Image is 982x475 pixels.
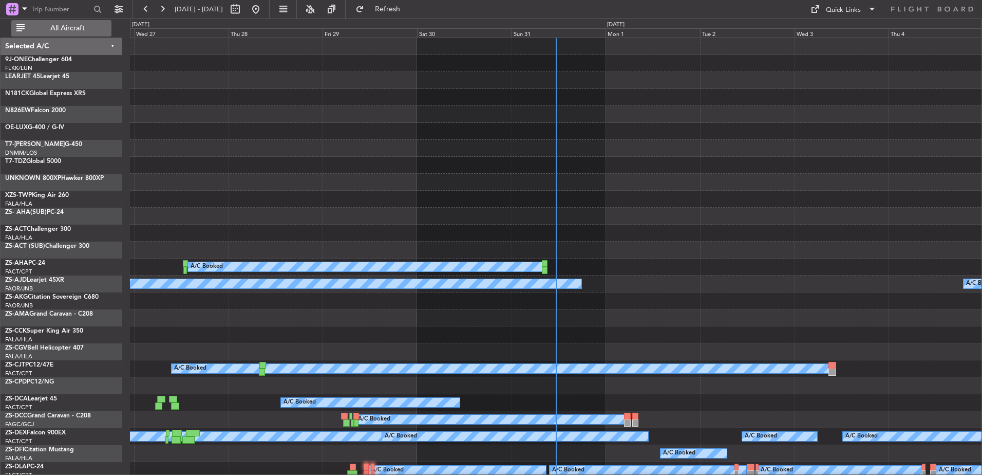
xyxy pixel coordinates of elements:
[5,226,27,232] span: ZS-ACT
[174,361,206,376] div: A/C Booked
[5,362,53,368] a: ZS-CJTPC12/47E
[5,379,54,385] a: ZS-CPDPC12/NG
[5,430,66,436] a: ZS-DEXFalcon 900EX
[385,429,417,444] div: A/C Booked
[5,379,27,385] span: ZS-CPD
[5,124,64,131] a: OE-LUXG-400 / G-IV
[5,396,28,402] span: ZS-DCA
[5,141,82,148] a: T7-[PERSON_NAME]G-450
[5,437,32,445] a: FACT/CPT
[606,28,700,38] div: Mon 1
[5,328,27,334] span: ZS-CCK
[5,209,64,215] a: ZS- AHA(SUB)PC-24
[5,277,27,283] span: ZS-AJD
[5,192,32,198] span: XZS-TWP
[5,226,71,232] a: ZS-ACTChallenger 300
[191,259,223,275] div: A/C Booked
[5,107,66,114] a: N826EWFalcon 2000
[5,413,27,419] span: ZS-DCC
[5,234,32,242] a: FALA/HLA
[5,336,32,343] a: FALA/HLA
[826,5,861,15] div: Quick Links
[5,328,83,334] a: ZS-CCKSuper King Air 350
[5,362,25,368] span: ZS-CJT
[5,90,29,97] span: N181CK
[5,149,37,157] a: DNMM/LOS
[5,302,33,309] a: FAOR/JNB
[845,429,878,444] div: A/C Booked
[5,370,32,377] a: FACT/CPT
[5,277,64,283] a: ZS-AJDLearjet 45XR
[745,429,777,444] div: A/C Booked
[5,421,34,428] a: FAGC/GCJ
[5,353,32,360] a: FALA/HLA
[512,28,606,38] div: Sun 31
[5,311,29,317] span: ZS-AMA
[5,175,61,181] span: UNKNOWN 800XP
[5,345,27,351] span: ZS-CGV
[134,28,229,38] div: Wed 27
[5,74,40,80] span: LEARJET 45
[5,260,28,266] span: ZS-AHA
[805,1,881,17] button: Quick Links
[5,107,31,114] span: N826EW
[5,464,27,470] span: ZS-DLA
[5,447,24,453] span: ZS-DFI
[5,454,32,462] a: FALA/HLA
[5,57,72,63] a: 9J-ONEChallenger 604
[5,447,74,453] a: ZS-DFICitation Mustang
[5,345,84,351] a: ZS-CGVBell Helicopter 407
[5,396,57,402] a: ZS-DCALearjet 45
[5,464,44,470] a: ZS-DLAPC-24
[5,209,47,215] span: ZS- AHA(SUB)
[5,413,91,419] a: ZS-DCCGrand Caravan - C208
[5,243,45,249] span: ZS-ACT (SUB)
[5,124,28,131] span: OE-LUX
[5,158,26,165] span: T7-TDZ
[5,57,28,63] span: 9J-ONE
[417,28,512,38] div: Sat 30
[132,21,149,29] div: [DATE]
[700,28,795,38] div: Tue 2
[175,5,223,14] span: [DATE] - [DATE]
[5,430,27,436] span: ZS-DEX
[5,90,86,97] a: N181CKGlobal Express XRS
[5,141,65,148] span: T7-[PERSON_NAME]
[5,158,61,165] a: T7-TDZGlobal 5000
[663,446,695,461] div: A/C Booked
[5,404,32,411] a: FACT/CPT
[5,64,32,72] a: FLKK/LUN
[5,285,33,293] a: FAOR/JNB
[5,74,69,80] a: LEARJET 45Learjet 45
[5,175,104,181] a: UNKNOWN 800XPHawker 800XP
[5,311,93,317] a: ZS-AMAGrand Caravan - C208
[27,25,108,32] span: All Aircraft
[795,28,889,38] div: Wed 3
[607,21,625,29] div: [DATE]
[31,2,90,17] input: Trip Number
[5,260,45,266] a: ZS-AHAPC-24
[5,294,28,300] span: ZS-AKG
[358,412,390,427] div: A/C Booked
[229,28,323,38] div: Thu 28
[5,268,32,276] a: FACT/CPT
[5,192,69,198] a: XZS-TWPKing Air 260
[5,243,89,249] a: ZS-ACT (SUB)Challenger 300
[11,20,111,36] button: All Aircraft
[5,200,32,208] a: FALA/HLA
[323,28,417,38] div: Fri 29
[351,1,412,17] button: Refresh
[284,395,316,410] div: A/C Booked
[5,294,99,300] a: ZS-AKGCitation Sovereign C680
[366,6,409,13] span: Refresh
